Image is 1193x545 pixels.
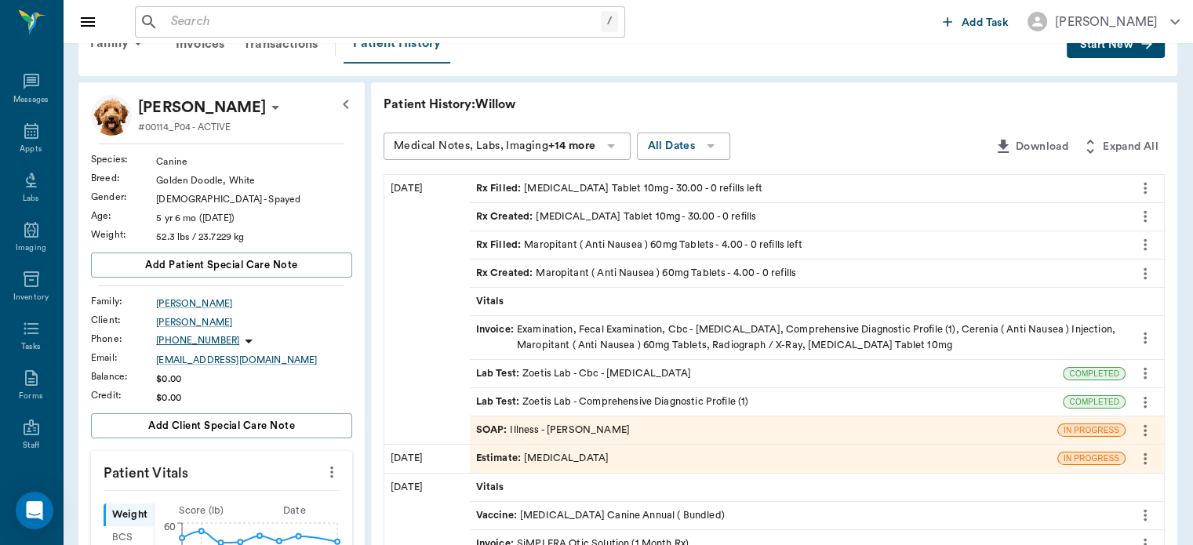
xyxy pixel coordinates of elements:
[16,242,46,254] div: Imaging
[104,503,154,526] div: Weight
[13,292,49,303] div: Inventory
[1058,424,1125,436] span: IN PROGRESS
[476,394,522,409] span: Lab Test :
[476,394,749,409] div: Zoetis Lab - Comprehensive Diagnostic Profile (1)
[476,209,536,224] span: Rx Created :
[1067,30,1165,59] button: Start New
[319,459,344,485] button: more
[13,94,49,106] div: Messages
[476,266,536,281] span: Rx Created :
[344,24,450,64] a: Patient History
[156,211,352,225] div: 5 yr 6 mo ([DATE])
[16,492,53,529] div: Open Intercom Messenger
[637,133,730,160] button: All Dates
[91,313,156,327] div: Client :
[156,230,352,244] div: 52.3 lbs / 23.7229 kg
[1133,325,1158,351] button: more
[476,238,802,253] div: Maropitant ( Anti Nausea ) 60mg Tablets - 4.00 - 0 refills left
[23,440,39,452] div: Staff
[156,154,352,169] div: Canine
[384,445,470,472] div: [DATE]
[601,11,618,32] div: /
[91,451,352,490] p: Patient Vitals
[91,369,156,383] div: Balance :
[156,353,352,367] div: [EMAIL_ADDRESS][DOMAIN_NAME]
[1133,360,1158,387] button: more
[394,136,595,156] div: Medical Notes, Labs, Imaging
[156,173,352,187] div: Golden Doodle, White
[476,480,507,495] span: Vitals
[156,334,239,347] p: [PHONE_NUMBER]
[91,152,156,166] div: Species :
[476,238,525,253] span: Rx Filled :
[476,451,609,466] div: [MEDICAL_DATA]
[156,315,352,329] a: [PERSON_NAME]
[156,391,352,405] div: $0.00
[91,253,352,278] button: Add patient Special Care Note
[476,451,524,466] span: Estimate :
[384,175,470,445] div: [DATE]
[1133,231,1158,258] button: more
[987,133,1075,162] button: Download
[156,296,352,311] a: [PERSON_NAME]
[148,417,295,434] span: Add client Special Care Note
[476,266,796,281] div: Maropitant ( Anti Nausea ) 60mg Tablets - 4.00 - 0 refills
[166,25,234,63] a: Invoices
[23,193,39,205] div: Labs
[138,120,231,134] p: #00114_P04 - ACTIVE
[138,95,266,120] div: Willow Kennedy
[145,256,297,274] span: Add patient Special Care Note
[476,508,725,523] div: [MEDICAL_DATA] Canine Annual ( Bundled)
[1133,260,1158,287] button: more
[19,391,42,402] div: Forms
[21,341,41,353] div: Tasks
[91,351,156,365] div: Email :
[937,7,1015,36] button: Add Task
[156,192,352,206] div: [DEMOGRAPHIC_DATA] - Spayed
[1133,389,1158,416] button: more
[476,181,525,196] span: Rx Filled :
[384,95,854,114] p: Patient History: Willow
[548,140,595,151] b: +14 more
[476,209,757,224] div: [MEDICAL_DATA] Tablet 10mg - 30.00 - 0 refills
[1103,137,1158,157] span: Expand All
[476,423,630,438] div: Illness - [PERSON_NAME]
[91,209,156,223] div: Age :
[91,388,156,402] div: Credit :
[91,171,156,185] div: Breed :
[476,322,1119,352] div: Examination, Fecal Examination, Cbc - [MEDICAL_DATA], Comprehensive Diagnostic Profile (1), Ceren...
[138,95,266,120] p: [PERSON_NAME]
[91,332,156,346] div: Phone :
[476,366,691,381] div: Zoetis Lab - Cbc - [MEDICAL_DATA]
[155,503,248,518] div: Score ( lb )
[165,11,601,33] input: Search
[91,190,156,204] div: Gender :
[1133,175,1158,202] button: more
[164,522,176,532] tspan: 60
[1058,452,1125,464] span: IN PROGRESS
[1055,13,1158,31] div: [PERSON_NAME]
[1063,367,1126,380] div: COMPLETED
[1075,133,1165,162] button: Expand All
[72,6,104,38] button: Close drawer
[1133,417,1158,444] button: more
[91,413,352,438] button: Add client Special Care Note
[91,227,156,242] div: Weight :
[234,25,327,63] a: Transactions
[476,508,520,523] span: Vaccine :
[1063,395,1126,409] div: COMPLETED
[1015,7,1192,36] button: [PERSON_NAME]
[20,144,42,155] div: Appts
[1064,368,1125,380] span: COMPLETED
[1133,502,1158,529] button: more
[1133,203,1158,230] button: more
[1133,445,1158,472] button: more
[81,24,157,62] div: Family
[156,372,352,386] div: $0.00
[476,423,511,438] span: SOAP :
